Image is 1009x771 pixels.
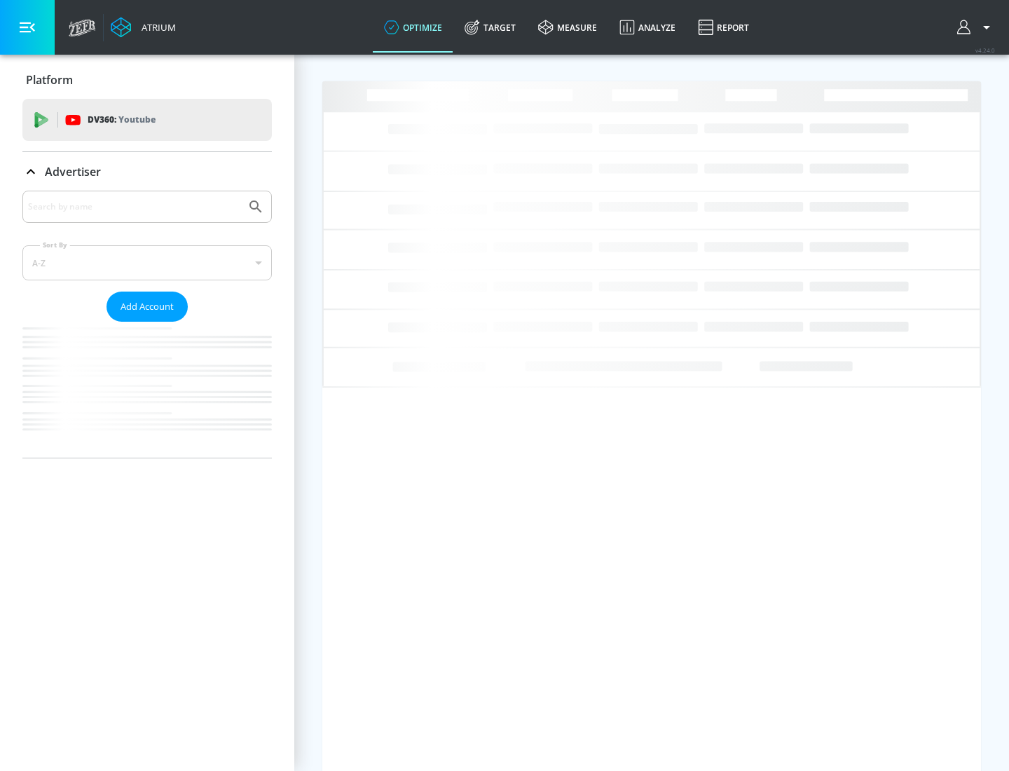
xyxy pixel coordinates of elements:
div: Advertiser [22,191,272,458]
p: DV360: [88,112,156,128]
a: Atrium [111,17,176,38]
span: v 4.24.0 [975,46,995,54]
div: Advertiser [22,152,272,191]
p: Youtube [118,112,156,127]
a: optimize [373,2,453,53]
p: Advertiser [45,164,101,179]
a: Analyze [608,2,687,53]
div: DV360: Youtube [22,99,272,141]
a: measure [527,2,608,53]
p: Platform [26,72,73,88]
div: Atrium [136,21,176,34]
input: Search by name [28,198,240,216]
a: Target [453,2,527,53]
label: Sort By [40,240,70,250]
span: Add Account [121,299,174,315]
div: Platform [22,60,272,100]
nav: list of Advertiser [22,322,272,458]
button: Add Account [107,292,188,322]
div: A-Z [22,245,272,280]
a: Report [687,2,760,53]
